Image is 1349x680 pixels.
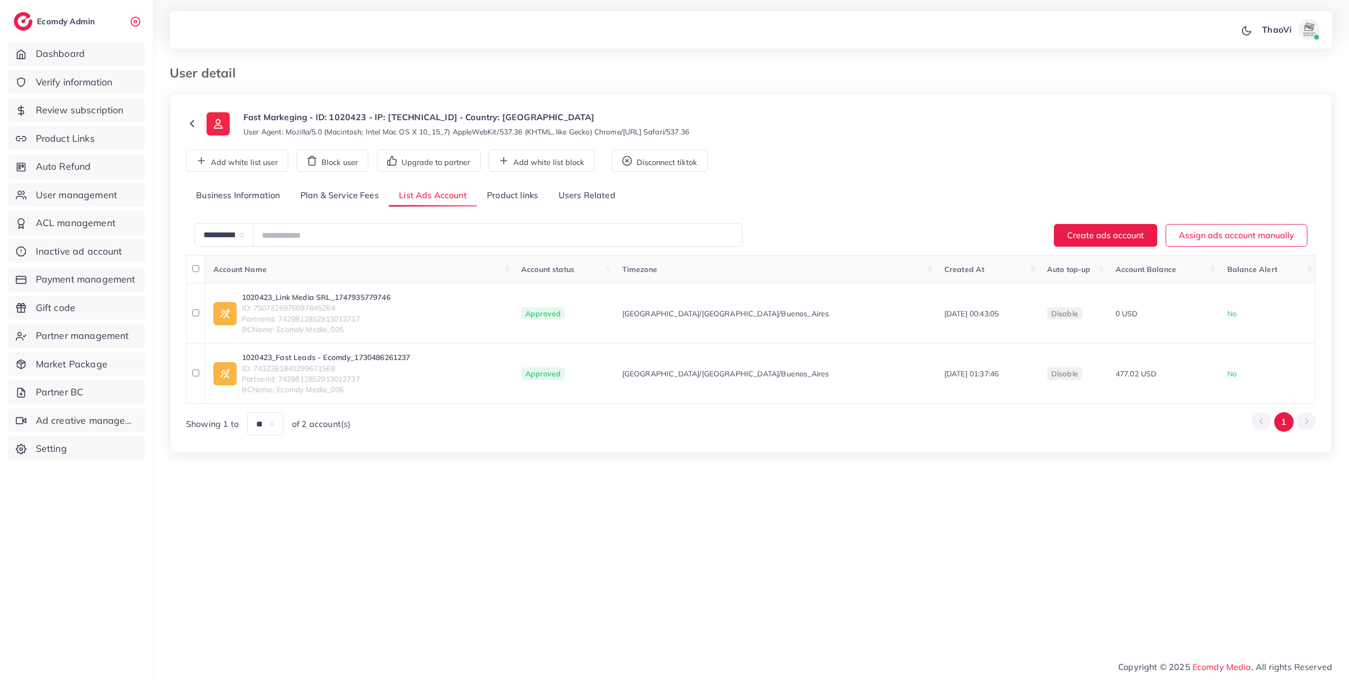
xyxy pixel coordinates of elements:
span: Account Name [213,265,267,274]
span: Gift code [36,301,75,315]
span: Inactive ad account [36,245,122,258]
span: Payment management [36,273,135,286]
a: ThaoViavatar [1256,19,1324,40]
span: PartnerId: 7429812852913012737 [242,374,410,384]
span: BCName: Ecomdy Media_006 [242,384,410,395]
a: Auto Refund [8,154,145,179]
span: , All rights Reserved [1252,660,1332,673]
button: Add white list user [186,150,288,172]
button: Go to page 1 [1274,412,1294,432]
p: ThaoVi [1262,23,1292,36]
button: Create ads account [1054,224,1157,247]
span: Showing 1 to [186,418,239,430]
span: [GEOGRAPHIC_DATA]/[GEOGRAPHIC_DATA]/Buenos_Aires [622,368,829,379]
a: Product links [477,184,548,207]
span: 0 USD [1116,309,1138,318]
span: Market Package [36,357,107,371]
span: disable [1051,309,1078,318]
span: Account status [521,265,574,274]
span: of 2 account(s) [292,418,350,430]
span: Dashboard [36,47,85,61]
a: Ecomdy Media [1192,662,1252,672]
button: Block user [297,150,368,172]
span: PartnerId: 7429812852913012737 [242,314,390,324]
span: Ad creative management [36,414,137,428]
a: Dashboard [8,42,145,66]
p: Fast Markeging - ID: 1020423 - IP: [TECHNICAL_ID] - Country: [GEOGRAPHIC_DATA] [243,111,689,123]
span: [GEOGRAPHIC_DATA]/[GEOGRAPHIC_DATA]/Buenos_Aires [622,308,829,319]
span: ACL management [36,216,115,230]
span: Approved [521,307,565,320]
a: User management [8,183,145,207]
span: Auto top-up [1047,265,1091,274]
h3: User detail [170,65,244,81]
button: Assign ads account manually [1166,224,1307,247]
span: [DATE] 01:37:46 [944,369,999,378]
a: Plan & Service Fees [290,184,389,207]
a: Ad creative management [8,409,145,433]
a: Partner management [8,324,145,348]
button: Add white list block [488,150,595,172]
span: No [1227,309,1237,318]
span: Verify information [36,75,113,89]
span: Setting [36,442,67,455]
a: Partner BC [8,380,145,404]
span: [DATE] 00:43:05 [944,309,999,318]
button: Upgrade to partner [377,150,481,172]
a: logoEcomdy Admin [14,12,97,31]
span: 477.02 USD [1116,369,1157,378]
small: User Agent: Mozilla/5.0 (Macintosh; Intel Mac OS X 10_15_7) AppleWebKit/537.36 (KHTML, like Gecko... [243,127,689,137]
a: Inactive ad account [8,239,145,264]
span: BCName: Ecomdy Media_005 [242,324,390,335]
a: Product Links [8,127,145,151]
img: logo [14,12,33,31]
img: avatar [1298,19,1319,40]
span: Account Balance [1116,265,1176,274]
a: Review subscription [8,98,145,122]
span: Partner management [36,329,129,343]
a: Verify information [8,70,145,94]
img: ic-user-info.36bf1079.svg [207,112,230,135]
a: 1020423_Link Media SRL_1747935779746 [242,292,390,303]
span: Review subscription [36,103,124,117]
span: Approved [521,367,565,380]
a: Business Information [186,184,290,207]
ul: Pagination [1252,412,1316,432]
span: Partner BC [36,385,84,399]
img: ic-ad-info.7fc67b75.svg [213,362,237,385]
a: List Ads Account [389,184,477,207]
span: Timezone [622,265,657,274]
span: Balance Alert [1227,265,1277,274]
span: Created At [944,265,985,274]
span: disable [1051,369,1078,378]
button: Disconnect tiktok [612,150,708,172]
a: Payment management [8,267,145,292]
span: User management [36,188,117,202]
span: Auto Refund [36,160,91,173]
h2: Ecomdy Admin [37,16,97,26]
span: ID: 7432381840299671568 [242,363,410,374]
a: ACL management [8,211,145,235]
a: Setting [8,436,145,461]
span: Product Links [36,132,95,145]
a: Market Package [8,352,145,376]
img: ic-ad-info.7fc67b75.svg [213,302,237,325]
span: No [1227,369,1237,378]
a: 1020423_Fast Leads - Ecomdy_1730486261237 [242,352,410,363]
a: Gift code [8,296,145,320]
a: Users Related [548,184,625,207]
span: Copyright © 2025 [1118,660,1332,673]
span: ID: 7507326976097845264 [242,303,390,313]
